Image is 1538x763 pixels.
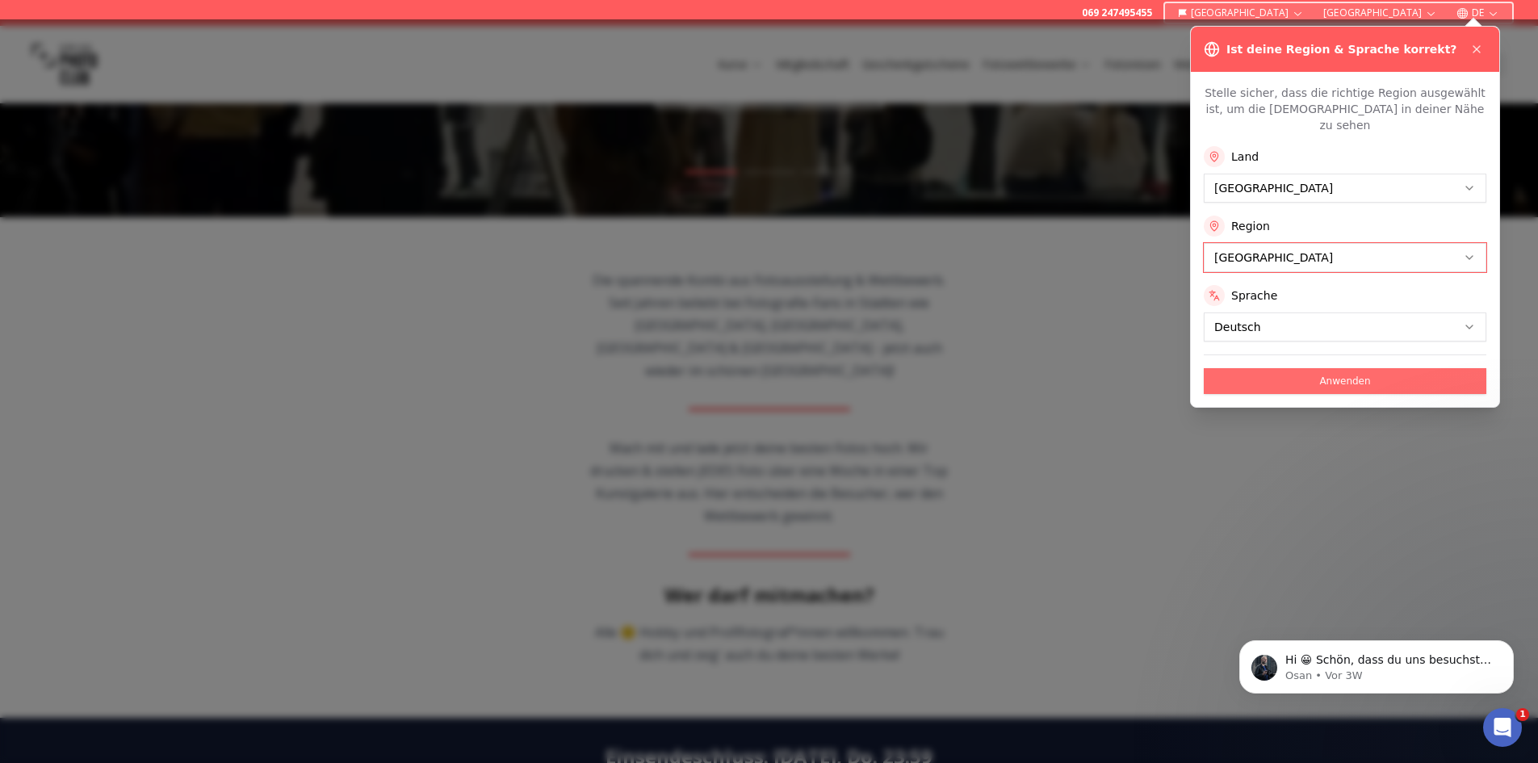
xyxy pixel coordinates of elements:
[1317,3,1444,23] button: [GEOGRAPHIC_DATA]
[1450,3,1506,23] button: DE
[1516,708,1529,721] span: 1
[1082,6,1152,19] a: 069 247495455
[1204,85,1486,133] p: Stelle sicher, dass die richtige Region ausgewählt ist, um die [DEMOGRAPHIC_DATA] in deiner Nähe ...
[1204,368,1486,394] button: Anwenden
[1483,708,1522,747] iframe: Intercom live chat
[1231,149,1259,165] label: Land
[1231,218,1270,234] label: Region
[1231,287,1277,304] label: Sprache
[1215,606,1538,719] iframe: Intercom notifications Nachricht
[1171,3,1311,23] button: [GEOGRAPHIC_DATA]
[1226,41,1456,57] h3: Ist deine Region & Sprache korrekt?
